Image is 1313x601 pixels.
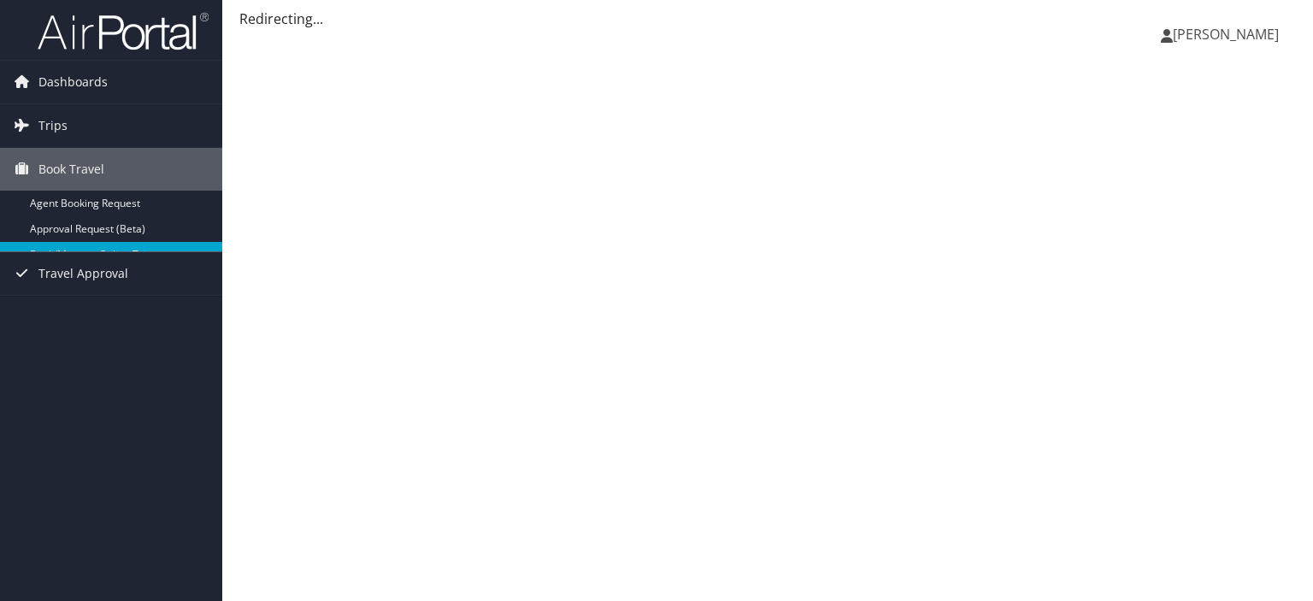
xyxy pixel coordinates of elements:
[38,104,68,147] span: Trips
[38,11,209,51] img: airportal-logo.png
[239,9,1296,29] div: Redirecting...
[38,61,108,103] span: Dashboards
[1161,9,1296,60] a: [PERSON_NAME]
[1173,25,1279,44] span: [PERSON_NAME]
[38,252,128,295] span: Travel Approval
[38,148,104,191] span: Book Travel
